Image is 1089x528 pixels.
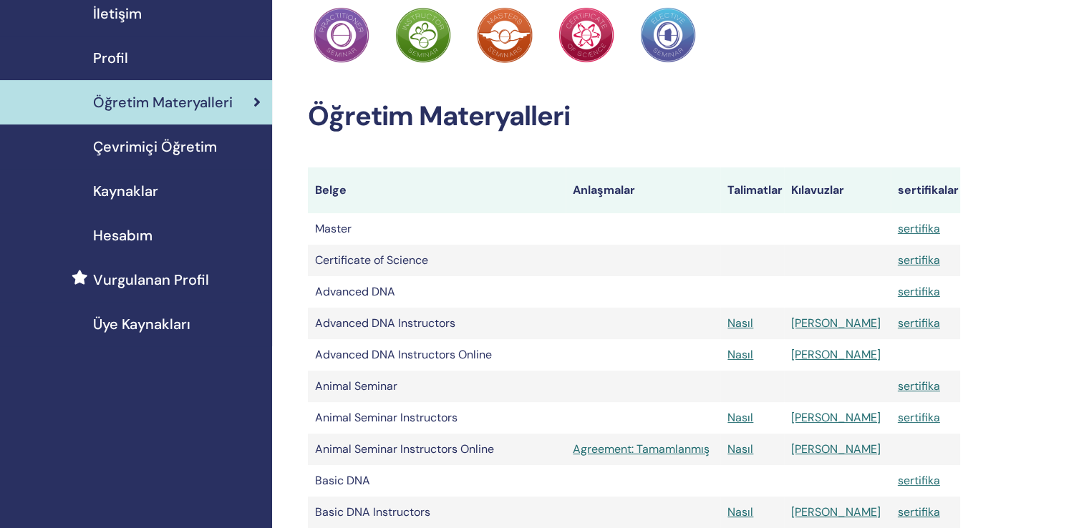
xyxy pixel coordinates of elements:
[314,7,369,63] img: Practitioner
[93,3,142,24] span: İletişim
[891,167,960,213] th: sertifikalar
[727,504,753,519] a: Nasıl
[898,504,940,519] a: sertifika
[308,465,566,497] td: Basic DNA
[791,504,881,519] a: [PERSON_NAME]
[558,7,614,63] img: Practitioner
[308,100,960,133] h2: Öğretim Materyalleri
[727,410,753,425] a: Nasıl
[308,213,566,245] td: Master
[308,434,566,465] td: Animal Seminar Instructors Online
[791,347,881,362] a: [PERSON_NAME]
[308,497,566,528] td: Basic DNA Instructors
[720,167,784,213] th: Talimatlar
[727,347,753,362] a: Nasıl
[898,316,940,331] a: sertifika
[308,308,566,339] td: Advanced DNA Instructors
[573,441,713,458] a: Agreement: Tamamlanmış
[898,221,940,236] a: sertifika
[898,473,940,488] a: sertifika
[308,245,566,276] td: Certificate of Science
[308,276,566,308] td: Advanced DNA
[93,92,233,113] span: Öğretim Materyalleri
[395,7,451,63] img: Practitioner
[791,410,881,425] a: [PERSON_NAME]
[566,167,720,213] th: Anlaşmalar
[791,441,881,456] a: [PERSON_NAME]
[727,441,753,456] a: Nasıl
[93,313,190,335] span: Üye Kaynakları
[898,253,940,268] a: sertifika
[477,7,533,63] img: Practitioner
[898,410,940,425] a: sertifika
[308,339,566,371] td: Advanced DNA Instructors Online
[93,180,158,202] span: Kaynaklar
[898,378,940,393] a: sertifika
[898,284,940,299] a: sertifika
[308,167,566,213] th: Belge
[308,402,566,434] td: Animal Seminar Instructors
[308,371,566,402] td: Animal Seminar
[784,167,890,213] th: Kılavuzlar
[93,47,128,69] span: Profil
[727,316,753,331] a: Nasıl
[93,225,153,246] span: Hesabım
[93,269,209,290] span: Vurgulanan Profil
[791,316,881,331] a: [PERSON_NAME]
[640,7,696,63] img: Practitioner
[93,136,217,157] span: Çevrimiçi Öğretim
